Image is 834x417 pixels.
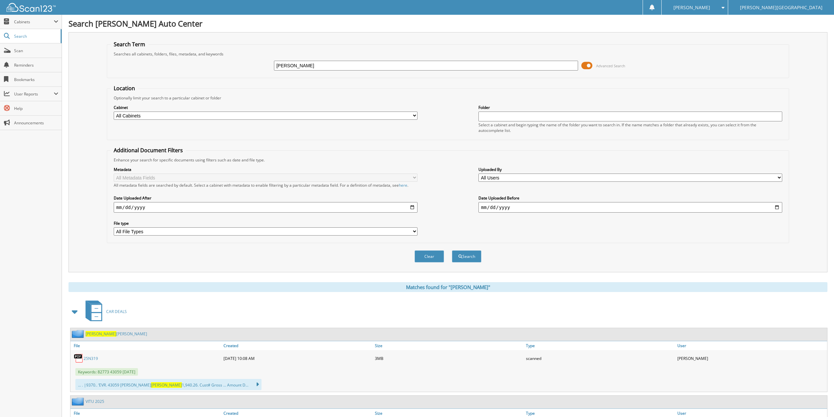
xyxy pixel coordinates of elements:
a: User [676,341,827,350]
a: Size [373,341,525,350]
span: User Reports [14,91,54,97]
input: end [478,202,782,213]
legend: Search Term [110,41,148,48]
span: Help [14,106,58,111]
img: PDF.png [74,353,84,363]
span: Search [14,33,57,39]
label: Metadata [114,167,417,172]
a: VITU 2025 [86,399,104,404]
div: Matches found for "[PERSON_NAME]" [68,282,827,292]
div: 3MB [373,352,525,365]
a: Type [524,341,676,350]
span: [PERSON_NAME] [673,6,710,10]
div: Select a cabinet and begin typing the name of the folder you want to search in. If the name match... [478,122,782,133]
span: [PERSON_NAME] [86,331,116,337]
div: Optionally limit your search to a particular cabinet or folder [110,95,786,101]
span: Announcements [14,120,58,126]
div: Enhance your search for specific documents using filters such as date and file type. [110,157,786,163]
span: Advanced Search [596,63,625,68]
legend: Location [110,85,138,92]
div: Searches all cabinets, folders, files, metadata, and keywords [110,51,786,57]
input: start [114,202,417,213]
img: scan123-logo-white.svg [7,3,56,12]
label: Date Uploaded Before [478,195,782,201]
div: All metadata fields are searched by default. Select a cabinet with metadata to enable filtering b... [114,182,417,188]
a: 25N319 [84,356,98,361]
a: Created [222,341,373,350]
label: Cabinet [114,105,417,110]
div: [DATE] 10:08 AM [222,352,373,365]
span: Cabinets [14,19,54,25]
span: Scan [14,48,58,53]
img: folder2.png [72,397,86,406]
span: Keywords: 82773 43059 [DATE] [75,368,138,376]
label: Folder [478,105,782,110]
label: Uploaded By [478,167,782,172]
button: Search [452,250,481,262]
img: folder2.png [72,330,86,338]
a: File [70,341,222,350]
span: [PERSON_NAME][GEOGRAPHIC_DATA] [740,6,823,10]
div: ... . |9370.. ‘EVR. 43059 [PERSON_NAME] 1,940.26. Cust# Gross ... Amount D... [75,379,262,390]
label: Date Uploaded After [114,195,417,201]
button: Clear [415,250,444,262]
span: Reminders [14,62,58,68]
legend: Additional Document Filters [110,147,186,154]
span: [PERSON_NAME] [151,382,182,388]
h1: Search [PERSON_NAME] Auto Center [68,18,827,29]
a: CAR DEALS [82,299,127,324]
a: here [399,182,407,188]
span: Bookmarks [14,77,58,82]
label: File type [114,220,417,226]
div: [PERSON_NAME] [676,352,827,365]
span: CAR DEALS [106,309,127,314]
div: scanned [524,352,676,365]
a: [PERSON_NAME][PERSON_NAME] [86,331,147,337]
